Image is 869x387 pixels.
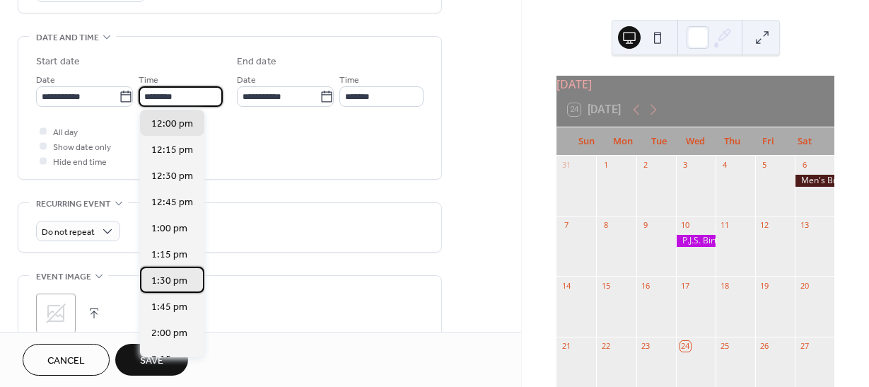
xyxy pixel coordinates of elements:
div: 23 [641,341,651,352]
div: Fri [750,127,787,156]
span: Show date only [53,140,111,155]
div: 13 [799,220,810,231]
div: 12 [759,220,770,231]
span: 2:15 pm [151,352,187,367]
div: 21 [561,341,571,352]
span: Time [139,73,158,88]
div: 14 [561,280,571,291]
div: 5 [759,160,770,171]
div: 7 [561,220,571,231]
button: Save [115,344,188,376]
span: Date and time [36,30,99,45]
span: Do not repeat [42,224,95,241]
div: ; [36,294,76,333]
div: 25 [720,341,730,352]
span: 12:30 pm [151,169,193,184]
div: 18 [720,280,730,291]
div: End date [237,54,276,69]
div: Mon [605,127,641,156]
span: Recurring event [36,197,111,212]
span: All day [53,125,78,140]
span: 1:00 pm [151,221,187,236]
span: Time [339,73,359,88]
div: Thu [713,127,750,156]
span: Date [237,73,256,88]
div: 10 [680,220,691,231]
div: 31 [561,160,571,171]
span: Event image [36,270,91,284]
div: 24 [680,341,691,352]
span: 12:15 pm [151,143,193,158]
span: 1:45 pm [151,300,187,315]
div: 8 [600,220,611,231]
div: 3 [680,160,691,171]
div: 11 [720,220,730,231]
div: 17 [680,280,691,291]
span: Save [140,354,163,369]
div: 19 [759,280,770,291]
div: 2 [641,160,651,171]
button: Cancel [23,344,110,376]
span: 1:15 pm [151,248,187,262]
span: Date [36,73,55,88]
div: 20 [799,280,810,291]
span: Hide end time [53,155,107,170]
span: Cancel [47,354,85,369]
div: 9 [641,220,651,231]
div: 1 [600,160,611,171]
div: Sun [568,127,605,156]
div: Start date [36,54,80,69]
span: 2:00 pm [151,326,187,341]
span: 12:00 pm [151,117,193,132]
div: 22 [600,341,611,352]
div: Wed [677,127,714,156]
div: 27 [799,341,810,352]
div: Men's Breakfast [795,175,834,187]
div: [DATE] [556,76,834,93]
span: 12:45 pm [151,195,193,210]
div: 4 [720,160,730,171]
div: 16 [641,280,651,291]
div: 15 [600,280,611,291]
div: Tue [641,127,677,156]
div: 26 [759,341,770,352]
span: 1:30 pm [151,274,187,289]
div: P.J.S. Birthday [676,235,716,247]
div: Sat [786,127,823,156]
div: 6 [799,160,810,171]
